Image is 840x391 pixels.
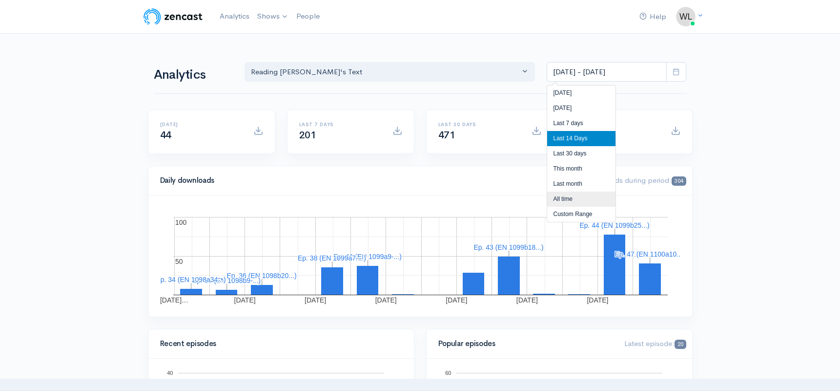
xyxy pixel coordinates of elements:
[160,296,188,304] text: [DATE]…
[333,253,401,261] text: Ep. 41 (EN 1099a9-...)
[375,296,396,304] text: [DATE]
[615,250,684,258] text: Ep. 47 (EN 1100a10...)
[156,276,225,283] text: Ep. 34 (EN 1098a34...)
[216,6,253,27] a: Analytics
[547,131,615,146] li: Last 14 Days
[175,258,183,265] text: 50
[587,296,608,304] text: [DATE]
[160,340,396,348] h4: Recent episodes
[251,66,520,78] div: Reading [PERSON_NAME]'s Text
[473,243,543,251] text: Ep. 43 (EN 1099b18...)
[547,101,615,116] li: [DATE]
[292,6,324,27] a: People
[547,146,615,161] li: Last 30 days
[446,296,467,304] text: [DATE]
[547,62,667,82] input: analytics date range selector
[516,296,537,304] text: [DATE]
[167,370,173,376] text: 40
[547,207,615,222] li: Custom Range
[160,122,242,127] h6: [DATE]
[547,161,615,176] li: This month
[299,122,381,127] h6: Last 7 days
[672,176,686,186] span: 304
[438,122,520,127] h6: Last 30 days
[635,6,670,27] a: Help
[160,207,680,305] svg: A chart.
[585,175,686,185] span: Downloads during period:
[160,129,171,141] span: 44
[577,122,659,127] h6: All time
[142,7,204,26] img: ZenCast Logo
[253,6,292,27] a: Shows
[299,129,316,141] span: 201
[154,68,233,82] h1: Analytics
[676,7,696,26] img: ...
[245,62,535,82] button: Reading Aristotle's Text
[579,221,649,229] text: Ep. 44 (EN 1099b25...)
[547,116,615,131] li: Last 7 days
[234,296,255,304] text: [DATE]
[305,296,326,304] text: [DATE]
[438,340,613,348] h4: Popular episodes
[226,272,296,280] text: Ep. 36 (EN 1098b20...)
[438,129,455,141] span: 471
[624,339,686,348] span: Latest episode:
[192,277,260,284] text: Ep. 35 (EN 1098b9-...)
[445,370,451,376] text: 60
[547,176,615,192] li: Last month
[675,340,686,349] span: 20
[547,86,615,101] li: [DATE]
[160,176,574,185] h4: Daily downloads
[547,192,615,207] li: All time
[175,218,187,226] text: 100
[297,254,366,262] text: Ep. 38 (EN 1099a7-...)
